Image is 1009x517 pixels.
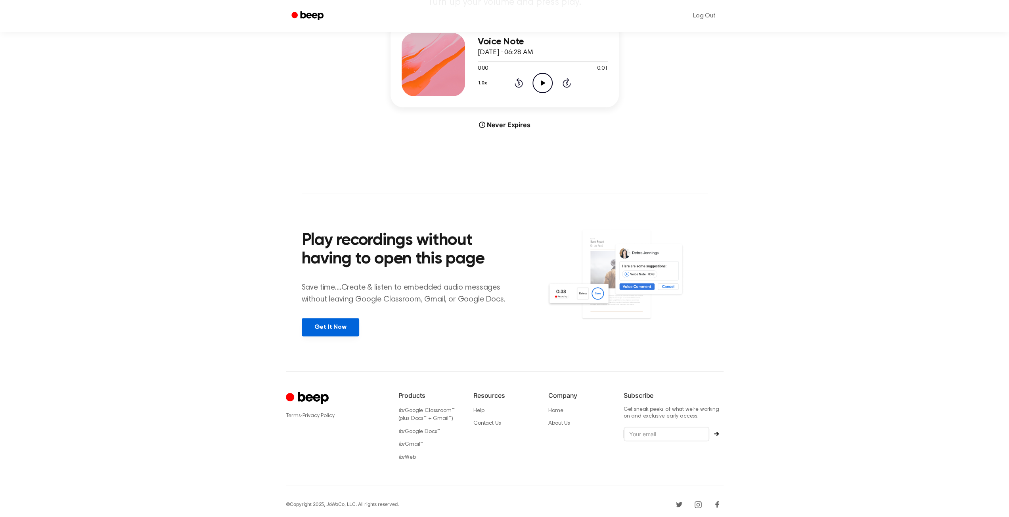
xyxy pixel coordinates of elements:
h6: Resources [473,391,536,400]
a: Privacy Policy [303,413,335,419]
a: forWeb [398,455,416,460]
h6: Company [548,391,611,400]
i: for [398,455,405,460]
h3: Voice Note [478,36,608,47]
a: Facebook [711,498,724,511]
a: forGoogle Classroom™ (plus Docs™ + Gmail™) [398,408,455,422]
button: Subscribe [709,431,724,436]
div: Never Expires [391,120,619,130]
span: 0:00 [478,65,488,73]
span: 0:01 [597,65,607,73]
a: Twitter [673,498,685,511]
div: © Copyright 2025, JoWoCo, LLC. All rights reserved. [286,501,399,508]
a: Get It Now [302,318,359,336]
a: forGoogle Docs™ [398,429,440,435]
a: Home [548,408,563,414]
i: for [398,408,405,414]
a: forGmail™ [398,442,423,447]
a: Log Out [685,6,724,25]
i: for [398,429,405,435]
img: Voice Comments on Docs and Recording Widget [547,229,707,336]
a: Help [473,408,484,414]
a: About Us [548,421,570,426]
a: Beep [286,8,331,24]
h2: Play recordings without having to open this page [302,231,515,269]
p: Save time....Create & listen to embedded audio messages without leaving Google Classroom, Gmail, ... [302,282,515,305]
a: Cruip [286,391,331,406]
div: · [286,412,386,420]
a: Instagram [692,498,705,511]
input: Your email [624,427,709,442]
p: Get sneak peeks of what we’re working on and exclusive early access. [624,406,724,420]
span: [DATE] · 06:28 AM [478,49,533,56]
a: Contact Us [473,421,501,426]
i: for [398,442,405,447]
button: 1.0x [478,76,490,90]
h6: Products [398,391,461,400]
h6: Subscribe [624,391,724,400]
a: Terms [286,413,301,419]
